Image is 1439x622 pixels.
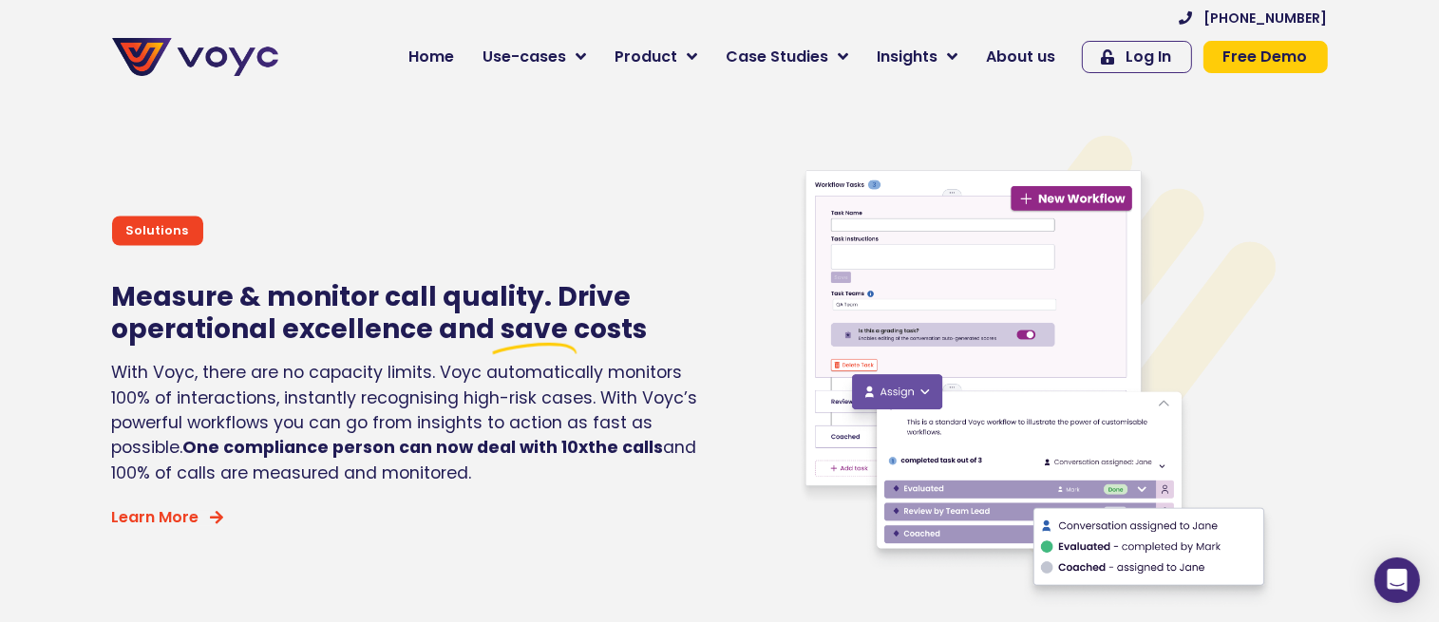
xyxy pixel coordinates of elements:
a: Case Studies [712,38,863,76]
a: Use-cases [469,38,601,76]
span: [PHONE_NUMBER] [1204,11,1328,25]
span: Product [615,46,678,68]
span: Free Demo [1223,49,1308,65]
span: save [502,314,569,347]
a: [PHONE_NUMBER] [1180,11,1328,25]
span: About us [987,46,1056,68]
a: About us [973,38,1070,76]
a: Insights [863,38,973,76]
a: Free Demo [1203,41,1328,73]
div: Open Intercom Messenger [1374,557,1420,603]
span: Use-cases [483,46,567,68]
img: Operational excellence screenshots [801,136,1276,611]
span: Insights [878,46,938,68]
span: Measure & monitor call quality. Drive operational excellence and [112,279,632,349]
b: One compliance person can now deal with 10x [183,437,589,460]
span: Log In [1127,49,1172,65]
span: Phone [252,76,299,98]
span: costs [575,311,648,349]
span: Learn More [112,511,199,526]
span: Job title [252,154,316,176]
span: Home [409,46,455,68]
a: Privacy Policy [391,395,481,414]
a: Product [601,38,712,76]
div: Solutions [112,217,203,246]
a: Log In [1082,41,1192,73]
span: Case Studies [727,46,829,68]
b: the calls [589,437,664,460]
span: and 100% of calls are measured and monitored. [112,437,697,484]
p: With Voyc, there are no capacity limits. Voyc automatically monitors 100% of interactions, instan... [112,361,710,486]
a: Learn More [112,511,224,526]
a: Home [395,38,469,76]
img: voyc-full-logo [112,38,278,76]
